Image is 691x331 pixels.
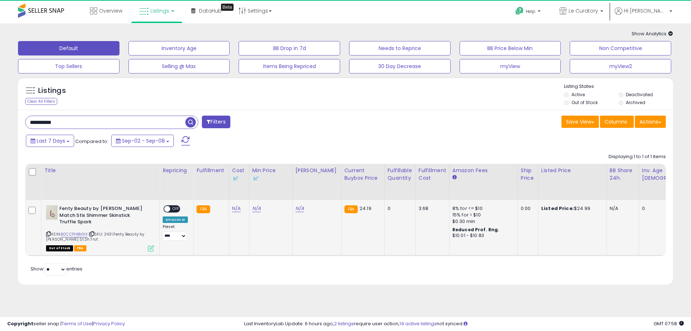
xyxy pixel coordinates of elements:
[61,231,87,237] a: B0CCPHBMXX
[128,41,230,55] button: Inventory Age
[419,205,444,212] div: 3.68
[37,137,65,144] span: Last 7 Days
[654,320,684,327] span: 2025-09-16 07:58 GMT
[600,116,634,128] button: Columns
[18,41,119,55] button: Default
[163,216,188,223] div: Amazon AI
[349,41,451,55] button: Needs to Reprice
[62,320,92,327] a: Terms of Use
[232,167,246,182] div: Cost
[334,320,354,327] a: 2 listings
[252,174,289,182] div: Some or all of the values in this column are provided from Inventory Lab.
[7,321,125,327] div: seller snap | |
[521,167,535,182] div: Ship Price
[122,137,165,144] span: Sep-02 - Sep-08
[252,205,261,212] a: N/A
[46,205,58,220] img: 31EEHM5qnLL._SL40_.jpg
[452,233,512,239] div: $10.01 - $10.83
[128,59,230,73] button: Selling @ Max
[18,59,119,73] button: Top Sellers
[541,167,604,174] div: Listed Price
[25,98,57,105] div: Clear All Filters
[74,245,86,251] span: FBA
[570,41,671,55] button: Non Competitive
[232,175,239,182] img: InventoryLab Logo
[75,138,108,145] span: Compared to:
[615,7,672,23] a: Hi [PERSON_NAME]
[561,116,599,128] button: Save View
[609,153,666,160] div: Displaying 1 to 1 of 1 items
[163,224,188,241] div: Preset:
[626,91,653,98] label: Deactivated
[232,174,246,182] div: Some or all of the values in this column are provided from Inventory Lab.
[93,320,125,327] a: Privacy Policy
[521,205,533,212] div: 0.00
[99,7,122,14] span: Overview
[44,167,157,174] div: Title
[572,91,585,98] label: Active
[570,59,671,73] button: myView2
[59,205,147,227] b: Fenty Beauty by [PERSON_NAME] Match Stix Shimmer Skinstick Truffle Spark
[150,7,169,14] span: Listings
[46,245,73,251] span: All listings that are currently out of stock and unavailable for purchase on Amazon
[221,4,234,11] div: Tooltip anchor
[569,7,598,14] span: Le Curatory
[197,167,226,174] div: Fulfillment
[515,6,524,15] i: Get Help
[452,167,515,174] div: Amazon Fees
[460,41,561,55] button: BB Price Below Min
[541,205,601,212] div: $24.99
[46,231,145,242] span: | SKU: 2431.Fenty Beauty by [PERSON_NAME] St.Sh.Truf.
[452,227,500,233] b: Reduced Prof. Rng.
[388,167,412,182] div: Fulfillable Quantity
[635,116,666,128] button: Actions
[610,205,633,212] div: N/A
[388,205,410,212] div: 0
[199,7,222,14] span: DataHub
[399,320,437,327] a: 14 active listings
[197,205,210,213] small: FBA
[349,59,451,73] button: 30 Day Decrease
[419,167,446,182] div: Fulfillment Cost
[626,99,645,106] label: Archived
[244,321,684,327] div: Last InventoryLab Update: 6 hours ago, require user action, not synced.
[460,59,561,73] button: myView
[46,205,154,251] div: ASIN:
[624,7,667,14] span: Hi [PERSON_NAME]
[344,167,381,182] div: Current Buybox Price
[111,135,174,147] button: Sep-02 - Sep-08
[31,265,82,272] span: Show: entries
[605,118,627,125] span: Columns
[38,86,66,96] h5: Listings
[26,135,74,147] button: Last 7 Days
[564,83,673,90] p: Listing States:
[452,212,512,218] div: 15% for > $10
[344,205,358,213] small: FBA
[202,116,230,128] button: Filters
[452,218,512,225] div: $0.30 min
[252,167,289,182] div: Min Price
[295,167,338,174] div: [PERSON_NAME]
[163,167,190,174] div: Repricing
[572,99,598,106] label: Out of Stock
[7,320,33,327] strong: Copyright
[295,205,304,212] a: N/A
[526,8,536,14] span: Help
[232,205,241,212] a: N/A
[632,30,673,37] span: Show Analytics
[170,206,182,212] span: OFF
[252,175,259,182] img: InventoryLab Logo
[610,167,636,182] div: BB Share 24h.
[510,1,548,23] a: Help
[239,59,340,73] button: Items Being Repriced
[541,205,574,212] b: Listed Price:
[452,205,512,212] div: 8% for <= $10
[360,205,371,212] span: 24.19
[239,41,340,55] button: BB Drop in 7d
[452,174,457,181] small: Amazon Fees.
